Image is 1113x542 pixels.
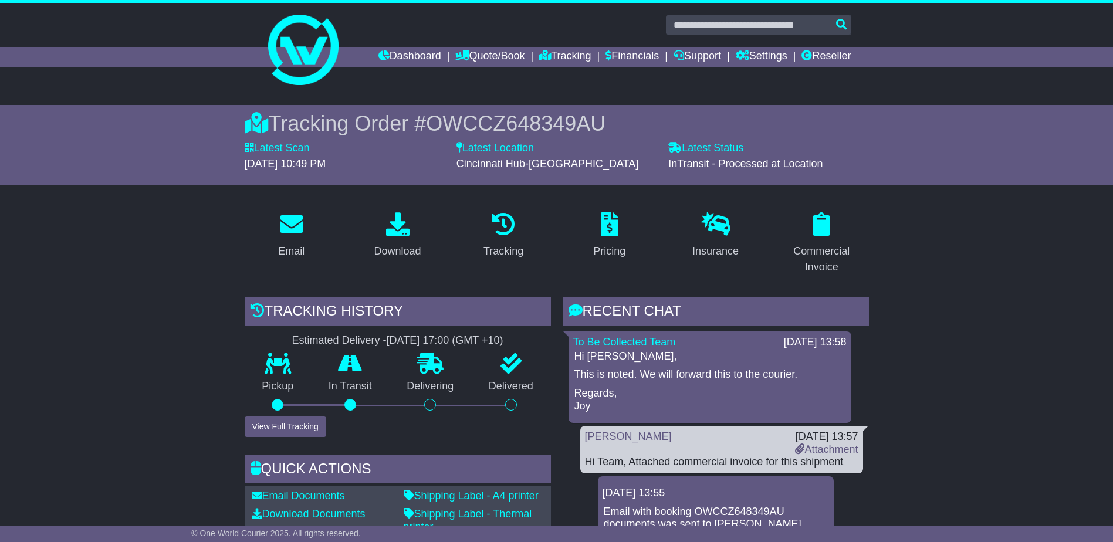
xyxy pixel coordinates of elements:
[311,380,390,393] p: In Transit
[374,243,421,259] div: Download
[245,111,869,136] div: Tracking Order #
[245,380,312,393] p: Pickup
[563,297,869,328] div: RECENT CHAT
[476,208,531,263] a: Tracking
[366,208,428,263] a: Download
[426,111,605,135] span: OWCCZ648349AU
[668,158,823,170] span: InTransit - Processed at Location
[586,208,633,263] a: Pricing
[270,208,312,263] a: Email
[574,350,845,363] p: Hi [PERSON_NAME],
[685,208,746,263] a: Insurance
[456,142,534,155] label: Latest Location
[245,142,310,155] label: Latest Scan
[795,443,858,455] a: Attachment
[404,508,532,533] a: Shipping Label - Thermal printer
[574,387,845,412] p: Regards, Joy
[574,368,845,381] p: This is noted. We will forward this to the courier.
[585,431,672,442] a: [PERSON_NAME]
[245,416,326,437] button: View Full Tracking
[278,243,305,259] div: Email
[252,490,345,502] a: Email Documents
[782,243,861,275] div: Commercial Invoice
[692,243,739,259] div: Insurance
[593,243,625,259] div: Pricing
[774,208,869,279] a: Commercial Invoice
[603,487,829,500] div: [DATE] 13:55
[573,336,676,348] a: To Be Collected Team
[245,334,551,347] div: Estimated Delivery -
[471,380,551,393] p: Delivered
[191,529,361,538] span: © One World Courier 2025. All rights reserved.
[668,142,743,155] label: Latest Status
[245,455,551,486] div: Quick Actions
[404,490,539,502] a: Shipping Label - A4 printer
[245,158,326,170] span: [DATE] 10:49 PM
[795,431,858,443] div: [DATE] 13:57
[539,47,591,67] a: Tracking
[378,47,441,67] a: Dashboard
[585,456,858,469] div: Hi Team, Attached commercial invoice for this shipment
[801,47,851,67] a: Reseller
[736,47,787,67] a: Settings
[784,336,847,349] div: [DATE] 13:58
[245,297,551,328] div: Tracking history
[674,47,721,67] a: Support
[252,508,366,520] a: Download Documents
[456,158,638,170] span: Cincinnati Hub-[GEOGRAPHIC_DATA]
[605,47,659,67] a: Financials
[455,47,525,67] a: Quote/Book
[390,380,472,393] p: Delivering
[483,243,523,259] div: Tracking
[387,334,503,347] div: [DATE] 17:00 (GMT +10)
